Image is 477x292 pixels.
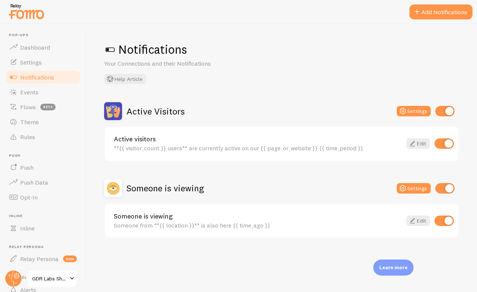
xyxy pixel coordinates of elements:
a: Edit [406,138,430,149]
a: Dashboard [4,40,81,55]
div: Learn more [373,260,414,276]
span: Theme [20,118,39,126]
span: Settings [20,59,42,66]
a: Events [4,85,81,100]
button: Settings [397,183,431,194]
span: Opt-In [20,194,38,201]
span: Inline [9,214,81,219]
div: Someone from **{{ location }}** is also here {{ time_ago }} [114,222,402,229]
span: Push [9,153,81,158]
span: Flows [20,103,36,111]
button: Settings [397,106,431,116]
span: new [63,255,77,262]
a: Rules [4,129,81,144]
span: Pop-ups [9,33,81,38]
span: Rules [20,133,35,141]
p: Learn more [379,264,408,271]
a: Someone is viewing [114,213,402,220]
button: Help Article [104,74,146,84]
span: beta [40,104,56,110]
h2: Someone is viewing [127,182,204,194]
a: Active visitors [114,136,402,142]
img: Someone is viewing [104,179,122,197]
a: GDR Labs Shopify [27,270,77,288]
a: Theme [4,114,81,129]
a: Flows beta [4,100,81,114]
span: Dashboard [20,44,50,51]
span: Events [20,88,38,96]
img: fomo-relay-logo-orange.svg [8,2,45,21]
span: Notifications [20,73,54,81]
a: Push [4,160,81,175]
a: Notifications [4,70,81,85]
a: Opt-In [4,190,81,205]
span: Relay Persona [9,245,81,249]
img: Active Visitors [104,102,122,120]
span: GDR Labs Shopify [32,274,68,283]
span: Inline [20,225,35,232]
a: Edit [406,216,430,226]
a: Inline [4,221,81,236]
p: Your Connections and their Notifications [104,59,283,68]
span: Relay Persona [20,255,59,263]
span: Push [20,164,34,171]
span: Push Data [20,179,48,186]
a: Relay Persona new [4,251,81,266]
h2: Active Visitors [127,106,185,117]
div: **{{ visitor_count }} users** are currently active on our {{ page_or_website }} {{ time_period }} [114,145,402,151]
a: Push Data [4,175,81,190]
h1: Notifications [104,42,459,57]
a: Settings [4,55,81,70]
